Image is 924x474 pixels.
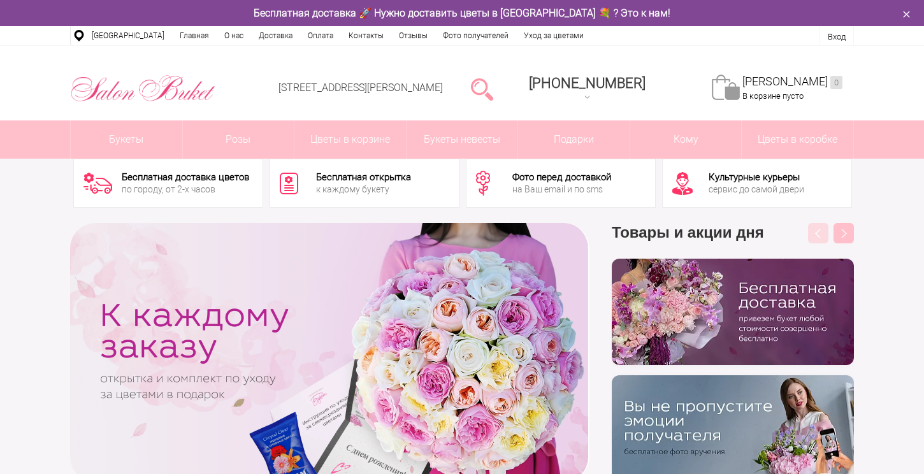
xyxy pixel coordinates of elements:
div: сервис до самой двери [709,185,804,194]
ins: 0 [830,76,842,89]
a: Уход за цветами [516,26,591,45]
a: О нас [217,26,251,45]
span: В корзине пусто [742,91,804,101]
a: Отзывы [391,26,435,45]
a: Подарки [518,120,630,159]
div: на Ваш email и по sms [512,185,611,194]
h3: Товары и акции дня [612,223,854,259]
div: Бесплатная доставка 🚀 Нужно доставить цветы в [GEOGRAPHIC_DATA] 💐 ? Это к нам! [61,6,863,20]
button: Next [834,223,854,243]
a: [STREET_ADDRESS][PERSON_NAME] [278,82,443,94]
a: Цветы в корзине [294,120,406,159]
a: Цветы в коробке [742,120,853,159]
img: hpaj04joss48rwypv6hbykmvk1dj7zyr.png.webp [612,259,854,365]
a: Букеты невесты [407,120,518,159]
a: [PHONE_NUMBER] [521,71,653,107]
div: к каждому букету [316,185,411,194]
span: Кому [630,120,742,159]
a: Букеты [71,120,182,159]
a: [GEOGRAPHIC_DATA] [84,26,172,45]
div: Фото перед доставкой [512,173,611,182]
a: Главная [172,26,217,45]
a: [PERSON_NAME] [742,75,842,89]
div: Бесплатная доставка цветов [122,173,249,182]
a: Вход [828,32,846,41]
div: Культурные курьеры [709,173,804,182]
span: [PHONE_NUMBER] [529,75,646,91]
img: Цветы Нижний Новгород [70,72,216,105]
div: по городу, от 2-х часов [122,185,249,194]
div: Бесплатная открытка [316,173,411,182]
a: Розы [183,120,294,159]
a: Оплата [300,26,341,45]
a: Контакты [341,26,391,45]
a: Фото получателей [435,26,516,45]
a: Доставка [251,26,300,45]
